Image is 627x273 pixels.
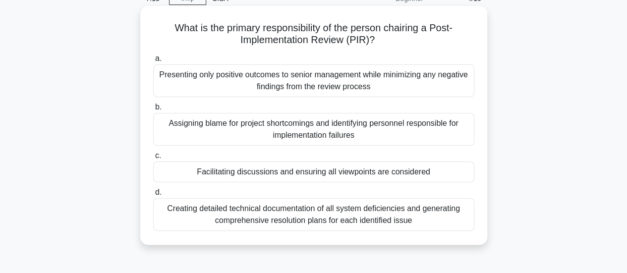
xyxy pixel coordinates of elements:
span: d. [155,188,162,196]
h5: What is the primary responsibility of the person chairing a Post-Implementation Review (PIR)? [152,22,475,47]
span: b. [155,103,162,111]
div: Presenting only positive outcomes to senior management while minimizing any negative findings fro... [153,64,474,97]
span: a. [155,54,162,62]
span: c. [155,151,161,160]
div: Assigning blame for project shortcomings and identifying personnel responsible for implementation... [153,113,474,146]
div: Creating detailed technical documentation of all system deficiencies and generating comprehensive... [153,198,474,231]
div: Facilitating discussions and ensuring all viewpoints are considered [153,162,474,182]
